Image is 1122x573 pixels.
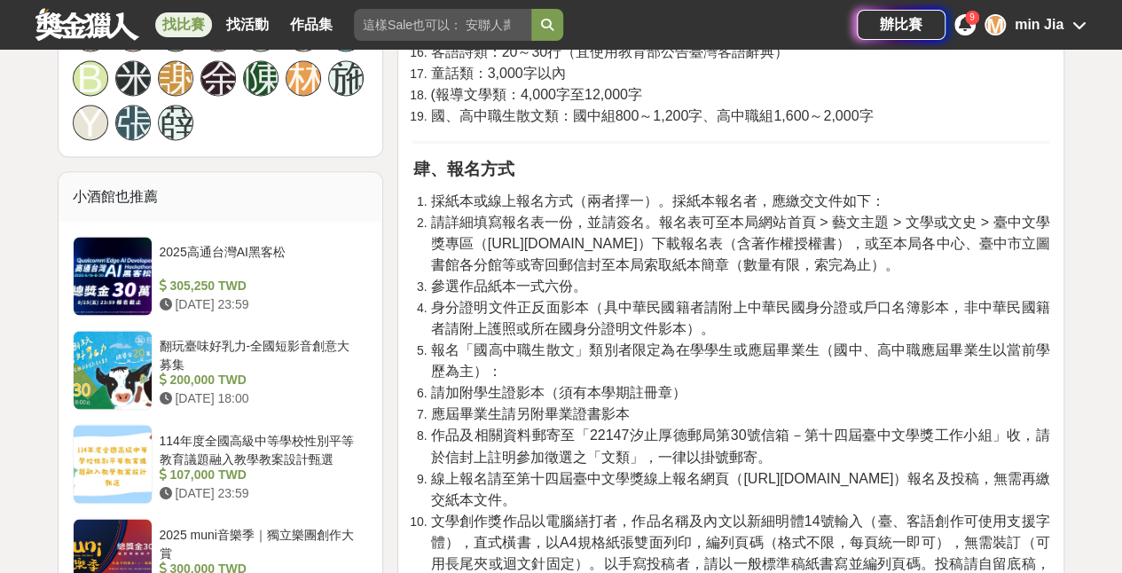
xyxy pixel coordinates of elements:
[160,295,362,314] div: [DATE] 23:59
[430,406,629,421] span: 應屆畢業生請另附畢業證書影本
[430,279,586,294] span: 參選作品紙本一式六份。
[160,483,362,502] div: [DATE] 23:59
[160,243,362,277] div: 2025高通台灣AI黑客松
[158,60,193,96] a: 謝
[430,87,641,102] span: (報導文學類：4,000字至12,000字
[73,60,108,96] a: B
[857,10,945,40] a: 辦比賽
[430,428,1049,464] span: 作品及相關資料郵寄至「22147汐止厚德郵局第30號信箱－第十四屆臺中文學獎工作小組」收，請於信封上註明參加徵選之「文類」，一律以掛號郵寄。
[328,60,364,96] a: 施
[160,337,362,371] div: 翻玩臺味好乳力-全國短影音創意大募集
[430,44,789,59] span: 客語詩類：20～30行（宜使用教育部公告臺灣客語辭典）
[73,105,108,140] a: Y
[286,60,321,96] a: 林
[160,431,362,465] div: 114年度全國高級中等學校性別平等教育議題融入教學教案設計甄選
[160,389,362,408] div: [DATE] 18:00
[1015,14,1063,35] div: min Jia
[158,105,193,140] a: 薛
[160,371,362,389] div: 200,000 TWD
[354,9,531,41] input: 這樣Sale也可以： 安聯人壽創意銷售法募集
[430,385,686,400] span: 請加附學生證影本（須有本學期註冊章）
[430,66,565,81] span: 童話類：3,000字以內
[969,12,975,22] span: 9
[985,14,1006,35] div: M
[160,465,362,483] div: 107,000 TWD
[73,424,369,504] a: 114年度全國高級中等學校性別平等教育議題融入教學教案設計甄選 107,000 TWD [DATE] 23:59
[160,525,362,559] div: 2025 muni音樂季｜獨立樂團創作大賞
[430,300,1049,336] span: 身分證明文件正反面影本（具中華民國籍者請附上中華民國身分證或戶口名簿影本，非中華民國籍者請附上護照或所在國身分證明文件影本）。
[59,172,383,222] div: 小酒館也推薦
[430,342,1049,379] span: 報名「國高中職生散文」類別者限定為在學學生或應屆畢業生（國中、高中職應屆畢業生以當前學歷為主）：
[430,470,1049,506] span: 線上報名請至第十四屆臺中文學獎線上報名網頁（[URL][DOMAIN_NAME]）報名及投稿，無需再繳交紙本文件。
[73,236,369,316] a: 2025高通台灣AI黑客松 305,250 TWD [DATE] 23:59
[219,12,276,37] a: 找活動
[115,105,151,140] a: 張
[430,193,884,208] span: 採紙本或線上報名方式（兩者擇一）。採紙本報名者，應繳交文件如下：
[430,108,873,123] span: 國、高中職生散文類：國中組800～1,200字、高中職組1,600～2,000字
[200,60,236,96] a: 余
[115,60,151,96] a: 米
[412,160,514,178] strong: 肆、報名方式
[283,12,340,37] a: 作品集
[155,12,212,37] a: 找比賽
[73,330,369,410] a: 翻玩臺味好乳力-全國短影音創意大募集 200,000 TWD [DATE] 18:00
[430,215,1049,272] span: 請詳細填寫報名表一份，並請簽名。報名表可至本局網站首頁 > 藝文主題 > 文學或文史 > 臺中文學獎專區（[URL][DOMAIN_NAME]）下載報名表（含著作權授權書），或至本局各中心、臺中...
[160,277,362,295] div: 305,250 TWD
[243,60,279,96] a: 陳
